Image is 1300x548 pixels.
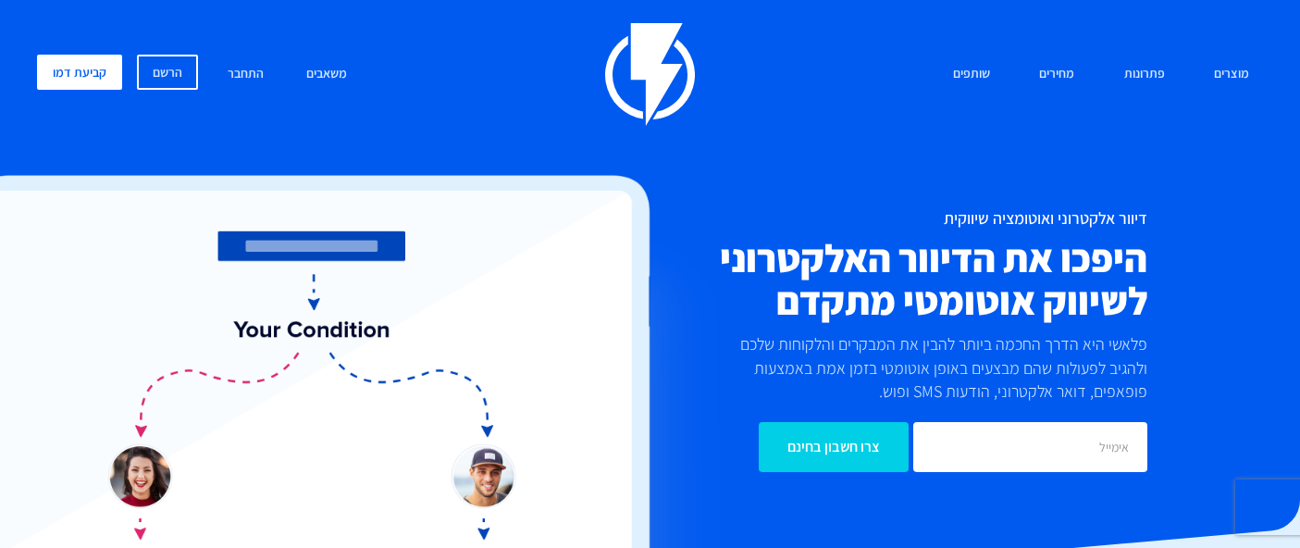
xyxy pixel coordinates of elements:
a: משאבים [292,55,361,94]
a: שותפים [939,55,1004,94]
p: פלאשי היא הדרך החכמה ביותר להבין את המבקרים והלקוחות שלכם ולהגיב לפעולות שהם מבצעים באופן אוטומטי... [715,332,1147,404]
a: מחירים [1025,55,1088,94]
h1: דיוור אלקטרוני ואוטומציה שיווקית [562,209,1147,228]
input: אימייל [913,422,1147,472]
a: קביעת דמו [37,55,122,90]
a: התחבר [214,55,278,94]
a: פתרונות [1110,55,1179,94]
h2: היפכו את הדיוור האלקטרוני לשיווק אוטומטי מתקדם [562,237,1147,323]
a: מוצרים [1200,55,1263,94]
a: הרשם [137,55,198,90]
input: צרו חשבון בחינם [759,422,909,472]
